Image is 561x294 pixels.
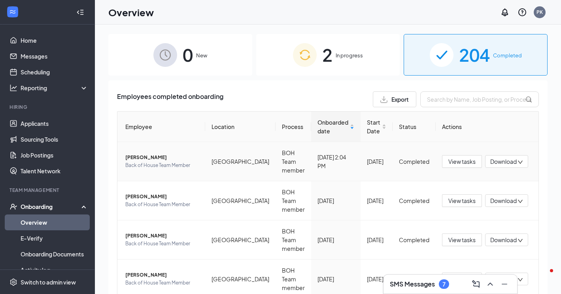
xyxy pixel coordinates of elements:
[448,235,476,244] span: View tasks
[205,112,276,142] th: Location
[276,112,311,142] th: Process
[108,6,154,19] h1: Overview
[276,220,311,260] td: BOH Team member
[498,278,511,290] button: Minimize
[490,236,517,244] span: Download
[117,91,223,107] span: Employees completed onboarding
[518,277,523,283] span: down
[471,279,481,289] svg: ComposeMessage
[367,118,380,135] span: Start Date
[205,181,276,220] td: [GEOGRAPHIC_DATA]
[361,112,393,142] th: Start Date
[442,273,482,285] button: View tasks
[9,84,17,92] svg: Analysis
[399,157,429,166] div: Completed
[391,97,409,102] span: Export
[373,91,416,107] button: Export
[125,154,199,161] span: [PERSON_NAME]
[21,84,89,92] div: Reporting
[183,41,193,68] span: 0
[336,51,363,59] span: In progress
[21,32,88,48] a: Home
[500,8,510,17] svg: Notifications
[367,235,386,244] div: [DATE]
[125,240,199,248] span: Back of House Team Member
[9,8,17,16] svg: WorkstreamLogo
[205,142,276,181] td: [GEOGRAPHIC_DATA]
[9,187,87,193] div: Team Management
[317,275,354,283] div: [DATE]
[125,201,199,209] span: Back of House Team Member
[9,203,17,211] svg: UserCheck
[125,279,199,287] span: Back of House Team Member
[518,199,523,204] span: down
[490,157,517,166] span: Download
[125,271,199,279] span: [PERSON_NAME]
[490,197,517,205] span: Download
[367,196,386,205] div: [DATE]
[390,280,435,288] h3: SMS Messages
[276,181,311,220] td: BOH Team member
[76,8,84,16] svg: Collapse
[399,196,429,205] div: Completed
[21,163,88,179] a: Talent Network
[9,104,87,110] div: Hiring
[317,153,354,170] div: [DATE] 2:04 PM
[276,142,311,181] td: BOH Team member
[125,232,199,240] span: [PERSON_NAME]
[322,41,332,68] span: 2
[448,196,476,205] span: View tasks
[317,196,354,205] div: [DATE]
[21,203,81,211] div: Onboarding
[485,279,495,289] svg: ChevronUp
[317,235,354,244] div: [DATE]
[367,157,386,166] div: [DATE]
[442,281,446,288] div: 7
[459,41,490,68] span: 204
[205,220,276,260] td: [GEOGRAPHIC_DATA]
[534,267,553,286] iframe: Intercom live chat
[470,278,482,290] button: ComposeMessage
[21,131,88,147] a: Sourcing Tools
[117,112,205,142] th: Employee
[518,8,527,17] svg: QuestionInfo
[448,157,476,166] span: View tasks
[21,64,88,80] a: Scheduling
[442,155,482,168] button: View tasks
[500,279,509,289] svg: Minimize
[393,112,436,142] th: Status
[436,112,538,142] th: Actions
[21,230,88,246] a: E-Verify
[21,214,88,230] a: Overview
[21,262,88,278] a: Activity log
[442,233,482,246] button: View tasks
[21,147,88,163] a: Job Postings
[493,51,522,59] span: Completed
[196,51,207,59] span: New
[442,194,482,207] button: View tasks
[125,161,199,169] span: Back of House Team Member
[125,193,199,201] span: [PERSON_NAME]
[484,278,497,290] button: ChevronUp
[518,238,523,243] span: down
[21,48,88,64] a: Messages
[9,278,17,286] svg: Settings
[21,278,76,286] div: Switch to admin view
[367,275,386,283] div: [DATE]
[399,235,429,244] div: Completed
[420,91,539,107] input: Search by Name, Job Posting, or Process
[21,246,88,262] a: Onboarding Documents
[21,116,88,131] a: Applicants
[518,159,523,165] span: down
[536,9,543,15] div: PK
[317,118,348,135] span: Onboarded date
